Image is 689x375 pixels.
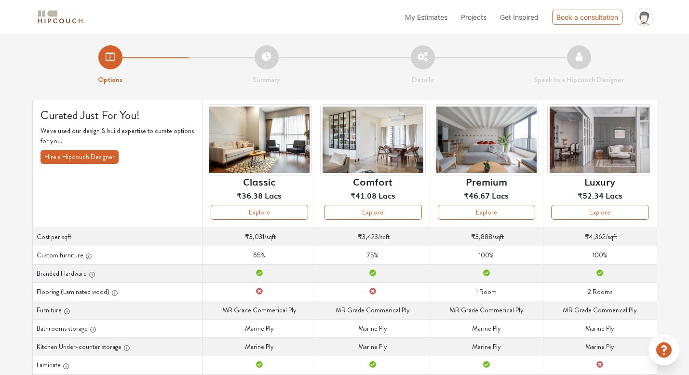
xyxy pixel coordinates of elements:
strong: Speak to a Hipcouch Designer [534,74,624,85]
strong: Details [412,74,433,85]
strong: Options [98,74,122,85]
span: Lacs [265,189,282,201]
span: ₹3,031 [245,232,264,241]
td: 2 Rooms [543,282,657,301]
td: 75% [316,246,430,264]
div: Book a consultation [552,10,622,25]
span: ₹46.67 [464,189,490,201]
span: ₹3,888 [471,232,492,241]
th: Bathrooms storage [32,319,203,337]
h6: Luxury [584,175,615,187]
span: ₹4,362 [585,232,606,241]
td: /sqft [316,228,430,246]
button: Explore [211,205,308,220]
td: Marine Ply [316,337,430,356]
span: Lacs [378,189,395,201]
td: Marine Ply [430,337,543,356]
td: /sqft [203,228,316,246]
td: MR Grade Commerical Ply [316,301,430,319]
th: Furniture [32,301,203,319]
td: 1 Room [430,282,543,301]
td: MR Grade Commerical Ply [203,301,316,319]
td: Marine Ply [203,337,316,356]
td: MR Grade Commerical Ply [430,301,543,319]
button: Explore [438,205,535,220]
th: Branded Hardware [32,264,203,282]
span: Projects [461,13,486,21]
img: logo-horizontal.svg [36,9,84,26]
td: 100% [430,246,543,264]
span: Get Inspired [500,13,539,21]
td: 100% [543,246,657,264]
th: Laminate [32,356,203,374]
h6: Premium [466,175,507,187]
span: My Estimates [405,13,447,21]
button: Hire a Hipcouch Designer [41,150,119,164]
td: /sqft [543,228,657,246]
span: Lacs [492,189,509,201]
img: header-preview [207,104,312,176]
td: Marine Ply [543,319,657,337]
th: Custom furniture [32,246,203,264]
span: Lacs [606,189,622,201]
td: 65% [203,246,316,264]
img: header-preview [434,104,539,176]
button: Explore [551,205,648,220]
td: Marine Ply [543,337,657,356]
h6: Comfort [353,175,392,187]
button: Explore [324,205,421,220]
p: We've used our design & build expertise to curate options for you. [41,126,195,146]
td: Marine Ply [316,319,430,337]
th: Cost per sqft [32,228,203,246]
td: /sqft [430,228,543,246]
span: ₹36.38 [237,189,263,201]
span: logo-horizontal.svg [36,6,84,28]
th: Kitchen Under-counter storage [32,337,203,356]
td: Marine Ply [203,319,316,337]
td: Marine Ply [430,319,543,337]
td: MR Grade Commerical Ply [543,301,657,319]
span: ₹52.34 [578,189,604,201]
th: Flooring (Laminated wood) [32,282,203,301]
h6: Classic [243,175,275,187]
img: header-preview [547,104,652,176]
strong: Summary [253,74,280,85]
img: header-preview [320,104,425,176]
span: ₹41.08 [351,189,377,201]
h4: Curated Just For You! [41,108,195,122]
span: ₹3,423 [358,232,378,241]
